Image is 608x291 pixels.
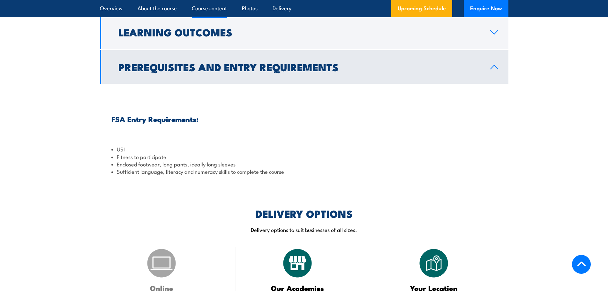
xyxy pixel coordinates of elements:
h2: Learning Outcomes [118,27,480,36]
li: Fitness to participate [111,153,497,160]
li: USI [111,145,497,153]
li: Enclosed footwear, long pants, ideally long sleeves [111,160,497,168]
p: Delivery options to suit businesses of all sizes. [100,226,508,233]
li: Sufficient language, literacy and numeracy skills to complete the course [111,168,497,175]
h2: Prerequisites and Entry Requirements [118,62,480,71]
h3: FSA Entry Requirements: [111,115,497,123]
a: Learning Outcomes [100,15,508,49]
h2: DELIVERY OPTIONS [256,209,353,218]
a: Prerequisites and Entry Requirements [100,50,508,84]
